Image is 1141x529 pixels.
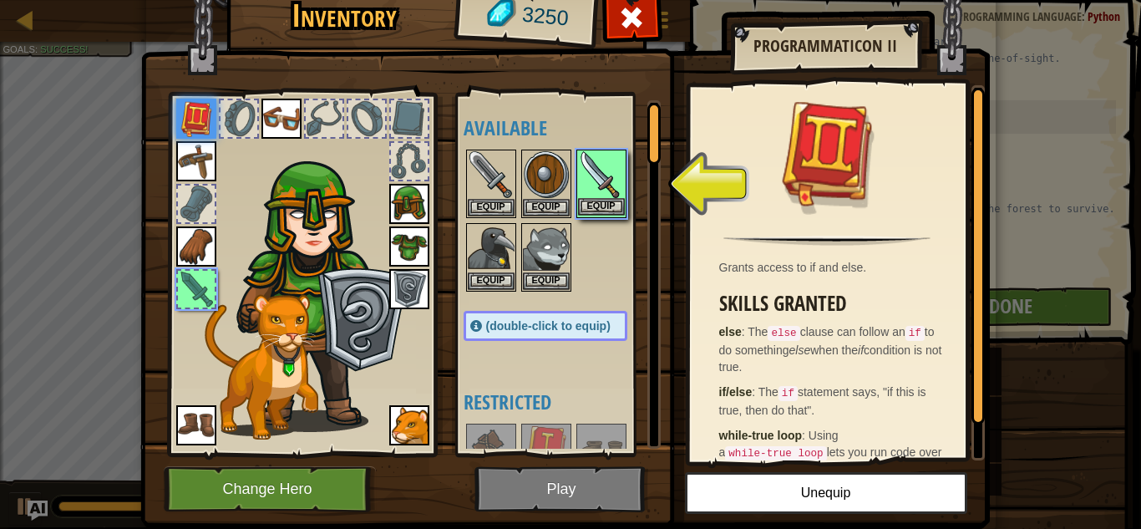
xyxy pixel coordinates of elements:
img: portrait.png [176,405,216,445]
span: The statement says, "if this is true, then do that". [719,385,926,417]
code: if [905,326,925,341]
h2: Programmaticon II [747,37,904,55]
strong: else [719,325,742,338]
img: portrait.png [176,99,216,139]
img: portrait.png [578,425,625,472]
button: Equip [468,199,515,216]
code: if [778,386,798,401]
img: portrait.png [468,151,515,198]
img: portrait.png [176,226,216,267]
span: : [742,325,748,338]
h4: Restricted [464,391,661,413]
span: (double-click to equip) [486,319,611,333]
img: female.png [231,125,410,432]
span: : [752,385,758,399]
button: Equip [578,198,625,216]
img: portrait.png [389,269,429,309]
img: portrait.png [176,141,216,181]
div: Grants access to if and else. [719,259,944,276]
img: portrait.png [773,98,881,206]
span: : [802,429,809,442]
button: Equip [523,272,570,290]
button: Equip [523,199,570,216]
code: while-true loop [725,446,826,461]
h3: Skills Granted [719,292,944,315]
img: portrait.png [468,425,515,472]
em: else [789,343,811,357]
span: The clause can follow an to do something when the condition is not true. [719,325,942,374]
img: portrait.png [261,99,302,139]
button: Change Hero [164,466,376,512]
img: hr.png [723,236,930,246]
img: cougar-paper-dolls.png [205,294,318,440]
img: portrait.png [389,405,429,445]
img: portrait.png [578,151,625,198]
span: Using a lets you run code over and over again. Put before each line to repeat or it won't work! [719,429,942,494]
button: Unequip [685,472,967,514]
em: if [858,343,864,357]
img: portrait.png [523,151,570,198]
strong: if/else [719,385,753,399]
code: else [768,326,799,341]
h4: Available [464,117,661,139]
img: portrait.png [468,225,515,272]
img: portrait.png [523,225,570,272]
img: portrait.png [523,425,570,472]
img: portrait.png [389,226,429,267]
button: Equip [468,272,515,290]
img: portrait.png [389,184,429,224]
strong: while-true loop [719,429,803,442]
